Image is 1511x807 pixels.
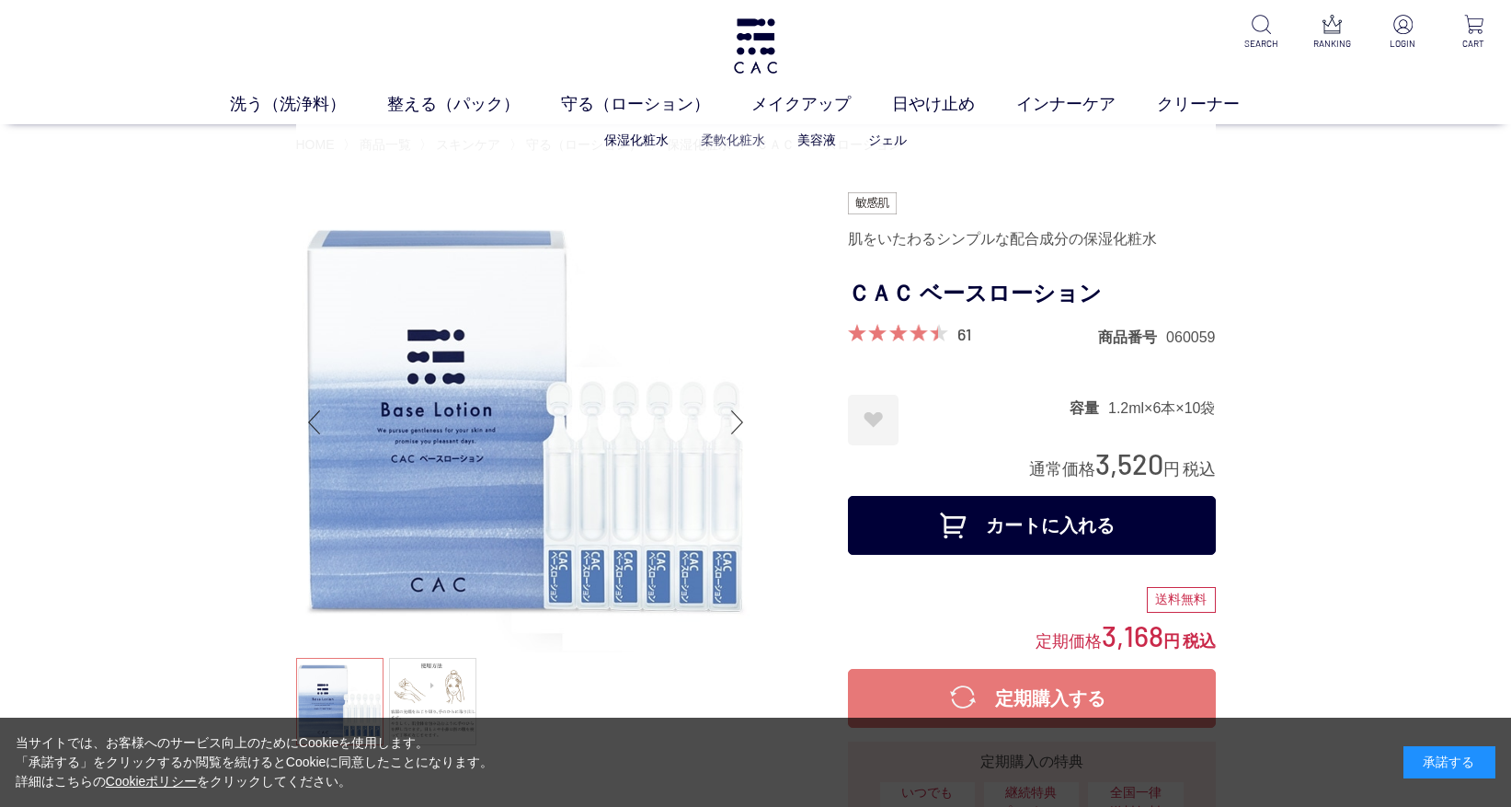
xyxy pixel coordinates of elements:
p: LOGIN [1380,37,1425,51]
dt: 商品番号 [1098,328,1166,347]
div: 承諾する [1403,746,1495,778]
div: 肌をいたわるシンプルな配合成分の保湿化粧水 [848,224,1216,255]
a: 洗う（洗浄料） [230,92,387,117]
img: 敏感肌 [848,192,898,214]
div: 送料無料 [1147,587,1216,613]
a: 保湿化粧水 [604,133,669,147]
button: カートに入れる [848,496,1216,555]
a: 柔軟化粧水 [701,133,765,147]
div: 当サイトでは、お客様へのサービス向上のためにCookieを使用します。 「承諾する」をクリックするか閲覧を続けるとCookieに同意したことになります。 詳細はこちらの をクリックしてください。 [16,733,494,791]
a: 日やけ止め [892,92,1016,117]
a: RANKING [1310,15,1355,51]
a: お気に入りに登録する [848,395,899,445]
span: 3,168 [1102,618,1163,652]
a: ジェル [868,133,907,147]
button: 定期購入する [848,669,1216,728]
span: 税込 [1183,632,1216,651]
div: Previous slide [296,386,333,459]
h1: ＣＡＣ ベースローション [848,273,1216,315]
dt: 容量 [1070,398,1108,418]
div: Next slide [719,386,756,459]
span: 税込 [1183,460,1216,478]
a: 整える（パック） [387,92,561,117]
a: CART [1451,15,1496,51]
img: ＣＡＣ ベースローション [296,192,756,652]
a: メイクアップ [751,92,892,117]
img: logo [731,18,780,74]
span: 定期価格 [1036,630,1102,651]
span: 円 [1163,632,1180,651]
p: RANKING [1310,37,1355,51]
a: 守る（ローション） [561,92,751,117]
a: インナーケア [1016,92,1157,117]
a: クリーナー [1157,92,1281,117]
p: CART [1451,37,1496,51]
p: SEARCH [1239,37,1284,51]
dd: 1.2ml×6本×10袋 [1108,398,1216,418]
a: Cookieポリシー [106,774,198,789]
span: 3,520 [1095,446,1163,480]
span: 通常価格 [1029,460,1095,478]
a: 美容液 [797,133,836,147]
dd: 060059 [1166,328,1215,347]
a: LOGIN [1380,15,1425,51]
span: 円 [1163,460,1180,478]
a: 61 [957,324,971,344]
a: SEARCH [1239,15,1284,51]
